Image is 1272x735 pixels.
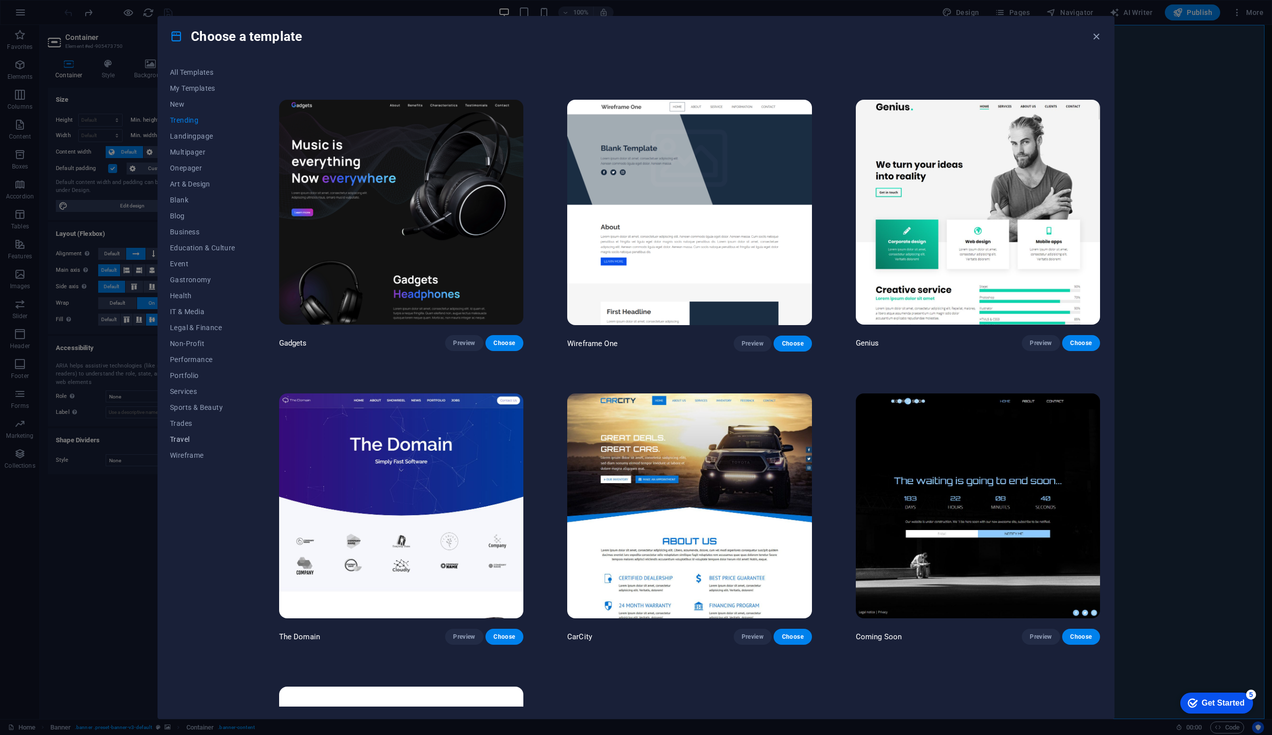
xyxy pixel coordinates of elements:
[170,128,235,144] button: Landingpage
[856,338,879,348] p: Genius
[742,633,764,641] span: Preview
[485,335,523,351] button: Choose
[170,304,235,320] button: IT & Media
[1062,335,1100,351] button: Choose
[856,632,902,642] p: Coming Soon
[170,451,235,459] span: Wireframe
[734,336,772,352] button: Preview
[170,244,235,252] span: Education & Culture
[1030,339,1052,347] span: Preview
[279,393,523,619] img: The Domain
[170,308,235,316] span: IT & Media
[1030,633,1052,641] span: Preview
[856,393,1100,619] img: Coming Soon
[782,340,803,348] span: Choose
[453,633,475,641] span: Preview
[170,320,235,336] button: Legal & Finance
[453,339,475,347] span: Preview
[1070,633,1092,641] span: Choose
[493,339,515,347] span: Choose
[567,100,811,325] img: Wireframe One
[170,224,235,240] button: Business
[279,100,523,325] img: Gadgets
[170,132,235,140] span: Landingpage
[170,260,235,268] span: Event
[170,112,235,128] button: Trending
[170,435,235,443] span: Travel
[170,431,235,447] button: Travel
[567,393,811,619] img: CarCity
[170,64,235,80] button: All Templates
[74,2,84,12] div: 5
[170,292,235,300] span: Health
[170,256,235,272] button: Event
[170,336,235,352] button: Non-Profit
[170,387,235,395] span: Services
[170,160,235,176] button: Onepager
[170,324,235,332] span: Legal & Finance
[29,11,72,20] div: Get Started
[170,228,235,236] span: Business
[493,633,515,641] span: Choose
[1062,629,1100,645] button: Choose
[170,367,235,383] button: Portfolio
[170,180,235,188] span: Art & Design
[170,447,235,463] button: Wireframe
[170,192,235,208] button: Blank
[170,144,235,160] button: Multipager
[170,68,235,76] span: All Templates
[170,419,235,427] span: Trades
[170,28,302,44] h4: Choose a template
[774,629,811,645] button: Choose
[170,399,235,415] button: Sports & Beauty
[8,5,81,26] div: Get Started 5 items remaining, 0% complete
[485,629,523,645] button: Choose
[170,212,235,220] span: Blog
[1022,629,1060,645] button: Preview
[170,164,235,172] span: Onepager
[170,176,235,192] button: Art & Design
[170,208,235,224] button: Blog
[170,272,235,288] button: Gastronomy
[856,100,1100,325] img: Genius
[734,629,772,645] button: Preview
[170,356,235,364] span: Performance
[567,339,618,349] p: Wireframe One
[170,116,235,124] span: Trending
[170,371,235,379] span: Portfolio
[774,336,811,352] button: Choose
[445,335,483,351] button: Preview
[170,96,235,112] button: New
[279,632,320,642] p: The Domain
[170,100,235,108] span: New
[1070,339,1092,347] span: Choose
[170,383,235,399] button: Services
[567,632,592,642] p: CarCity
[170,352,235,367] button: Performance
[170,415,235,431] button: Trades
[782,633,803,641] span: Choose
[170,84,235,92] span: My Templates
[445,629,483,645] button: Preview
[170,148,235,156] span: Multipager
[279,338,307,348] p: Gadgets
[170,196,235,204] span: Blank
[170,80,235,96] button: My Templates
[170,240,235,256] button: Education & Culture
[170,340,235,348] span: Non-Profit
[1022,335,1060,351] button: Preview
[170,276,235,284] span: Gastronomy
[170,403,235,411] span: Sports & Beauty
[170,288,235,304] button: Health
[742,340,764,348] span: Preview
